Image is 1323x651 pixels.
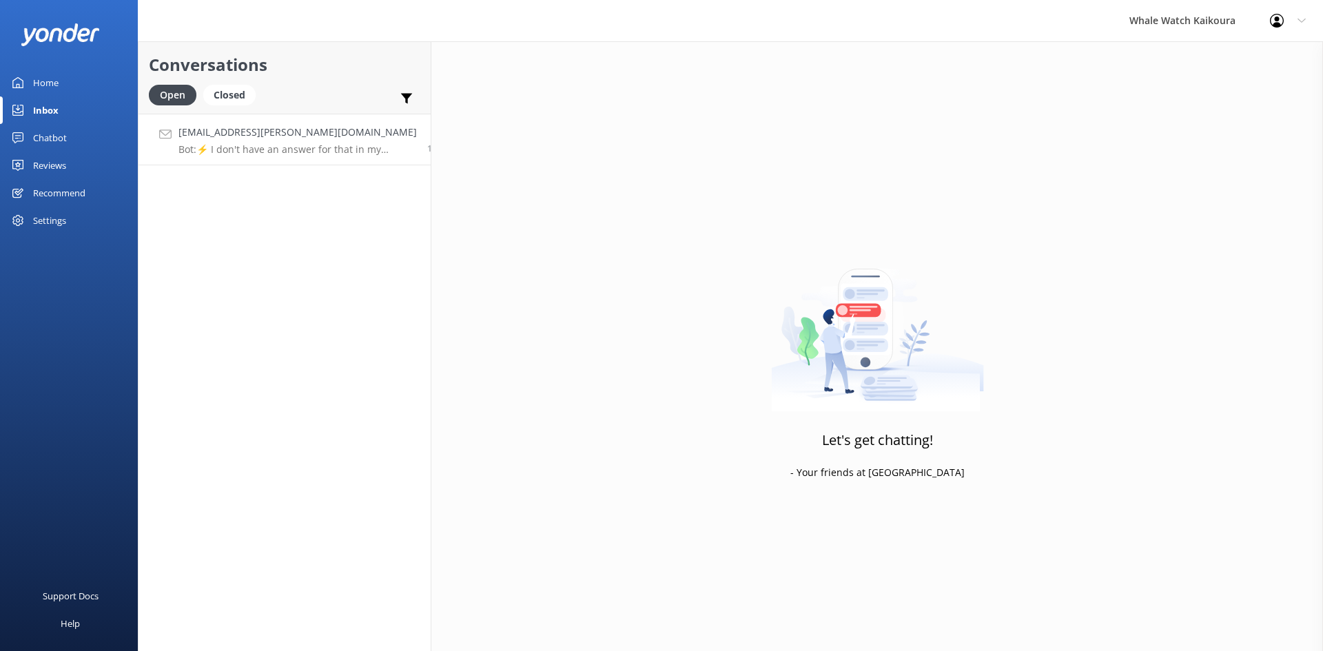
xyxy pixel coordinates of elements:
[33,179,85,207] div: Recommend
[203,85,256,105] div: Closed
[33,69,59,96] div: Home
[178,143,417,156] p: Bot: ⚡ I don't have an answer for that in my knowledge base. Please try and rephrase your questio...
[149,52,420,78] h2: Conversations
[139,114,431,165] a: [EMAIL_ADDRESS][PERSON_NAME][DOMAIN_NAME]Bot:⚡ I don't have an answer for that in my knowledge ba...
[61,610,80,637] div: Help
[203,87,263,102] a: Closed
[33,96,59,124] div: Inbox
[178,125,417,140] h4: [EMAIL_ADDRESS][PERSON_NAME][DOMAIN_NAME]
[43,582,99,610] div: Support Docs
[149,85,196,105] div: Open
[21,23,100,46] img: yonder-white-logo.png
[33,152,66,179] div: Reviews
[822,429,933,451] h3: Let's get chatting!
[33,207,66,234] div: Settings
[790,465,965,480] p: - Your friends at [GEOGRAPHIC_DATA]
[427,143,442,154] span: Sep 13 2025 04:39pm (UTC +12:00) Pacific/Auckland
[149,87,203,102] a: Open
[771,240,984,412] img: artwork of a man stealing a conversation from at giant smartphone
[33,124,67,152] div: Chatbot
